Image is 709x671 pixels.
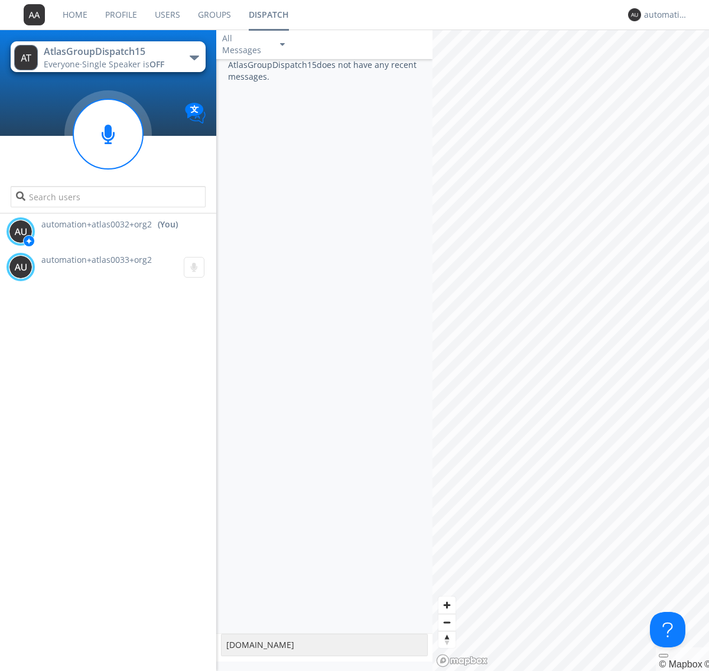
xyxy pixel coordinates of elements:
span: OFF [149,58,164,70]
div: All Messages [222,32,269,56]
input: Search users [11,186,205,207]
textarea: [DOMAIN_NAME] [221,634,428,656]
span: automation+atlas0032+org2 [41,219,152,230]
button: Zoom out [438,614,456,631]
div: AtlasGroupDispatch15 [44,45,177,58]
span: automation+atlas0033+org2 [41,254,152,265]
span: Reset bearing to north [438,631,456,648]
iframe: Toggle Customer Support [650,612,685,647]
img: 373638.png [24,4,45,25]
img: 373638.png [9,255,32,279]
button: Zoom in [438,597,456,614]
button: AtlasGroupDispatch15Everyone·Single Speaker isOFF [11,41,205,72]
div: automation+atlas0032+org2 [644,9,688,21]
img: caret-down-sm.svg [280,43,285,46]
img: Translation enabled [185,103,206,123]
button: Reset bearing to north [438,631,456,648]
img: 373638.png [628,8,641,21]
div: (You) [158,219,178,230]
button: Toggle attribution [659,654,668,657]
span: Single Speaker is [82,58,164,70]
a: Mapbox [659,659,702,669]
div: AtlasGroupDispatch15 does not have any recent messages. [216,59,432,633]
img: 373638.png [14,45,38,70]
div: Everyone · [44,58,177,70]
img: 373638.png [9,220,32,243]
a: Mapbox logo [436,654,488,667]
